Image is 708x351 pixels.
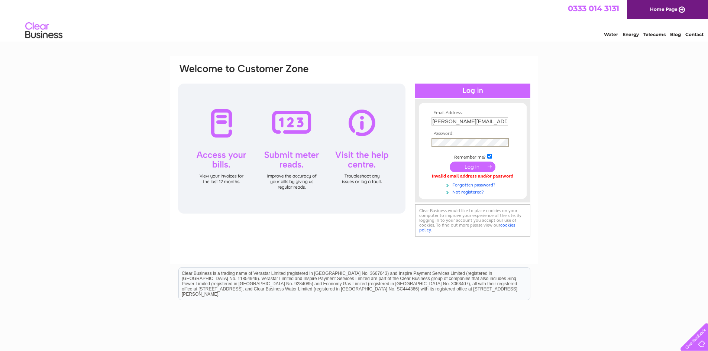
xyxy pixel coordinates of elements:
a: Not registered? [431,188,516,195]
a: Contact [685,32,704,37]
div: Invalid email address and/or password [431,174,514,179]
div: Clear Business would like to place cookies on your computer to improve your experience of the sit... [415,204,530,237]
td: Remember me? [430,153,516,160]
th: Email Address: [430,110,516,116]
input: Submit [450,162,495,172]
th: Password: [430,131,516,136]
img: logo.png [25,19,63,42]
a: Water [604,32,618,37]
div: Clear Business is a trading name of Verastar Limited (registered in [GEOGRAPHIC_DATA] No. 3667643... [179,4,530,36]
a: cookies policy [419,222,515,233]
a: Energy [623,32,639,37]
a: Forgotten password? [431,181,516,188]
a: Blog [670,32,681,37]
a: Telecoms [643,32,666,37]
a: 0333 014 3131 [568,4,619,13]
